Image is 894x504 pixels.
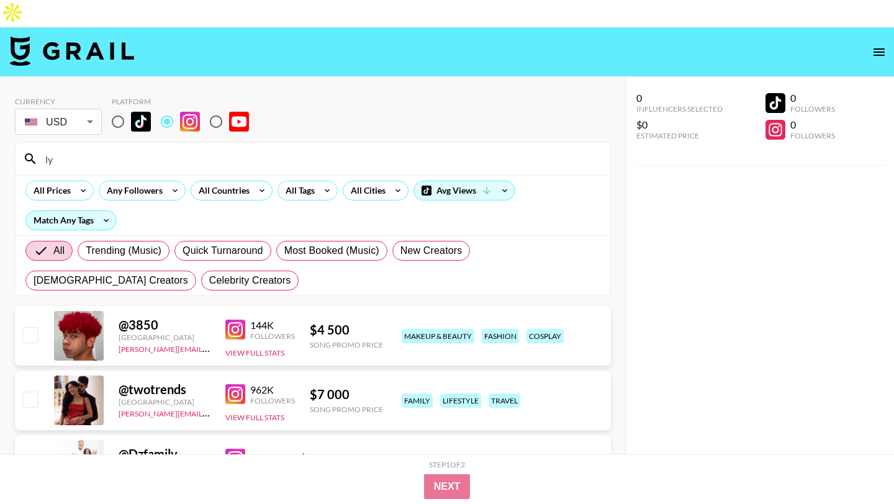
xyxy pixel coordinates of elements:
[17,111,99,133] div: USD
[191,181,252,200] div: All Countries
[790,119,835,131] div: 0
[119,397,210,407] div: [GEOGRAPHIC_DATA]
[180,112,200,132] img: Instagram
[429,460,465,469] div: Step 1 of 2
[119,317,210,333] div: @ 3850
[86,243,161,258] span: Trending (Music)
[225,320,245,340] img: Instagram
[112,97,259,106] div: Platform
[99,181,165,200] div: Any Followers
[250,384,295,396] div: 962K
[225,413,284,422] button: View Full Stats
[636,119,723,131] div: $0
[636,104,723,114] div: Influencers Selected
[250,331,295,341] div: Followers
[299,451,372,467] div: $ 3 000
[26,181,73,200] div: All Prices
[402,394,433,408] div: family
[482,329,519,343] div: fashion
[119,407,302,418] a: [PERSON_NAME][EMAIL_ADDRESS][DOMAIN_NAME]
[284,243,379,258] span: Most Booked (Music)
[832,442,879,489] iframe: Drift Widget Chat Controller
[867,40,892,65] button: open drawer
[310,387,383,402] div: $ 7 000
[636,131,723,140] div: Estimated Price
[526,329,564,343] div: cosplay
[790,104,835,114] div: Followers
[131,112,151,132] img: TikTok
[343,181,388,200] div: All Cities
[414,181,515,200] div: Avg Views
[278,181,317,200] div: All Tags
[310,322,383,338] div: $ 4 500
[636,92,723,104] div: 0
[250,319,295,331] div: 144K
[225,449,245,469] img: Instagram
[119,446,210,462] div: @ Dzfamily_
[250,396,295,405] div: Followers
[26,211,116,230] div: Match Any Tags
[229,112,249,132] img: YouTube
[489,394,520,408] div: travel
[790,92,835,104] div: 0
[400,243,463,258] span: New Creators
[790,131,835,140] div: Followers
[119,333,210,342] div: [GEOGRAPHIC_DATA]
[10,36,134,66] img: Grail Talent
[402,329,474,343] div: makeup & beauty
[225,348,284,358] button: View Full Stats
[53,243,65,258] span: All
[310,340,383,349] div: Song Promo Price
[38,149,603,169] input: Search by User Name
[15,97,102,106] div: Currency
[209,273,291,288] span: Celebrity Creators
[424,474,471,499] button: Next
[183,243,263,258] span: Quick Turnaround
[34,273,188,288] span: [DEMOGRAPHIC_DATA] Creators
[440,394,481,408] div: lifestyle
[119,382,210,397] div: @ twotrends
[310,405,383,414] div: Song Promo Price
[119,342,302,354] a: [PERSON_NAME][EMAIL_ADDRESS][DOMAIN_NAME]
[225,384,245,404] img: Instagram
